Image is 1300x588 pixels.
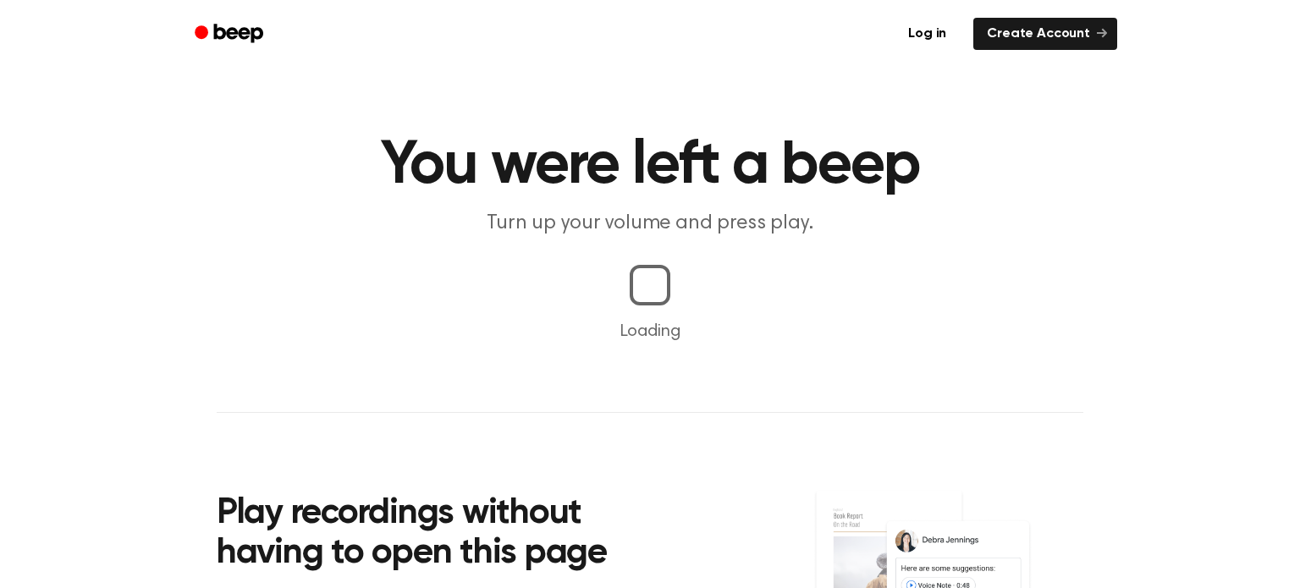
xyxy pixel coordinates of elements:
[20,319,1280,344] p: Loading
[217,135,1083,196] h1: You were left a beep
[891,14,963,53] a: Log in
[217,494,673,574] h2: Play recordings without having to open this page
[325,210,975,238] p: Turn up your volume and press play.
[183,18,278,51] a: Beep
[973,18,1117,50] a: Create Account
